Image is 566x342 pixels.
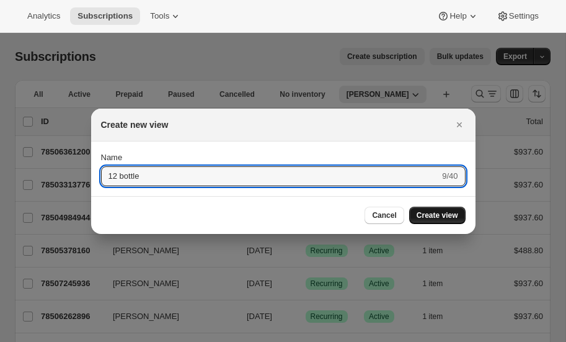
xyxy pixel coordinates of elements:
[143,7,189,25] button: Tools
[365,207,404,224] button: Cancel
[509,11,539,21] span: Settings
[77,11,133,21] span: Subscriptions
[451,116,468,133] button: Close
[372,210,396,220] span: Cancel
[150,11,169,21] span: Tools
[409,207,466,224] button: Create view
[449,11,466,21] span: Help
[20,7,68,25] button: Analytics
[417,210,458,220] span: Create view
[489,7,546,25] button: Settings
[27,11,60,21] span: Analytics
[101,119,169,131] h2: Create new view
[70,7,140,25] button: Subscriptions
[101,153,123,162] span: Name
[430,7,486,25] button: Help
